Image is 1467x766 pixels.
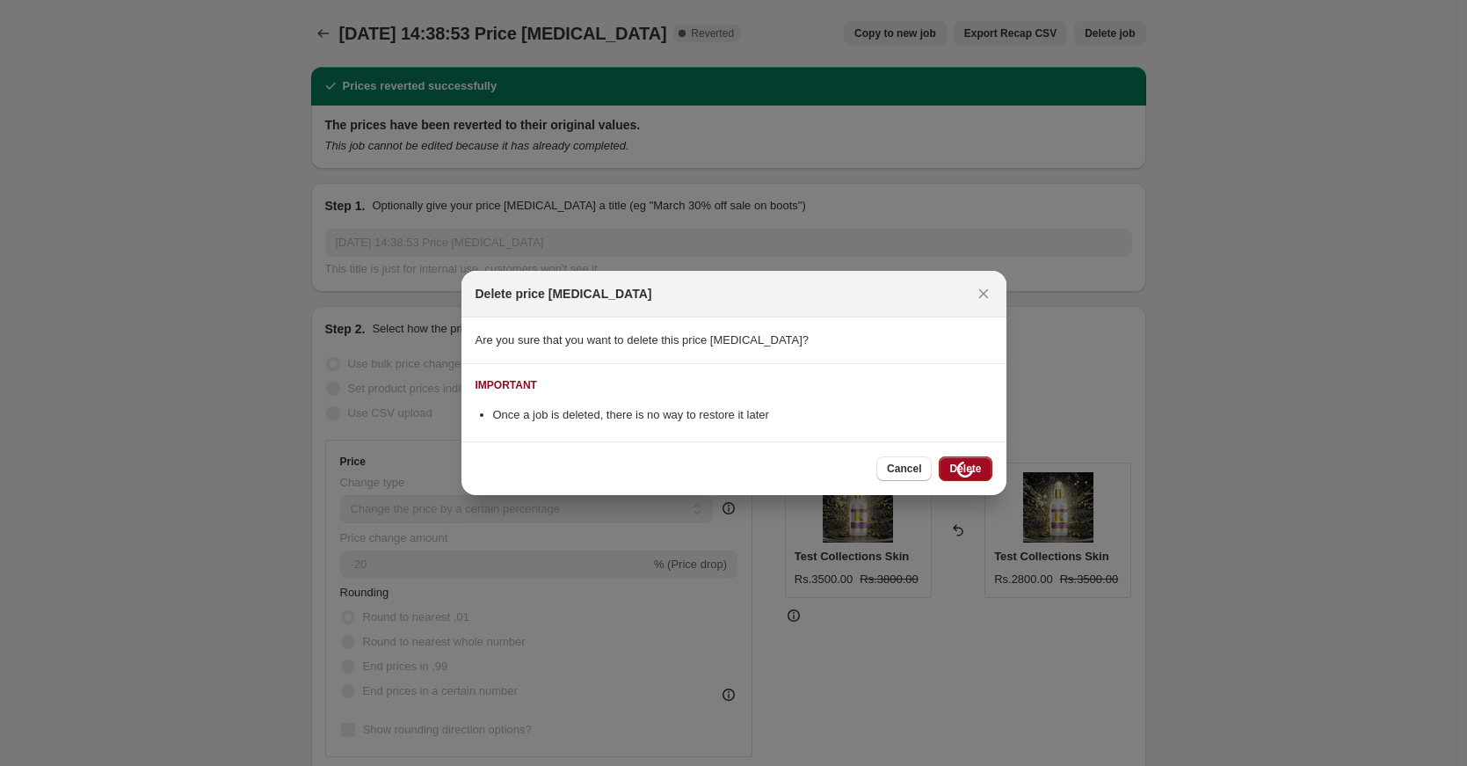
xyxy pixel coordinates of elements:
[876,456,932,481] button: Cancel
[493,406,992,424] li: Once a job is deleted, there is no way to restore it later
[476,333,810,347] span: Are you sure that you want to delete this price [MEDICAL_DATA]?
[476,378,537,392] div: IMPORTANT
[971,281,996,306] button: Close
[887,462,921,476] span: Cancel
[476,285,652,303] h2: Delete price [MEDICAL_DATA]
